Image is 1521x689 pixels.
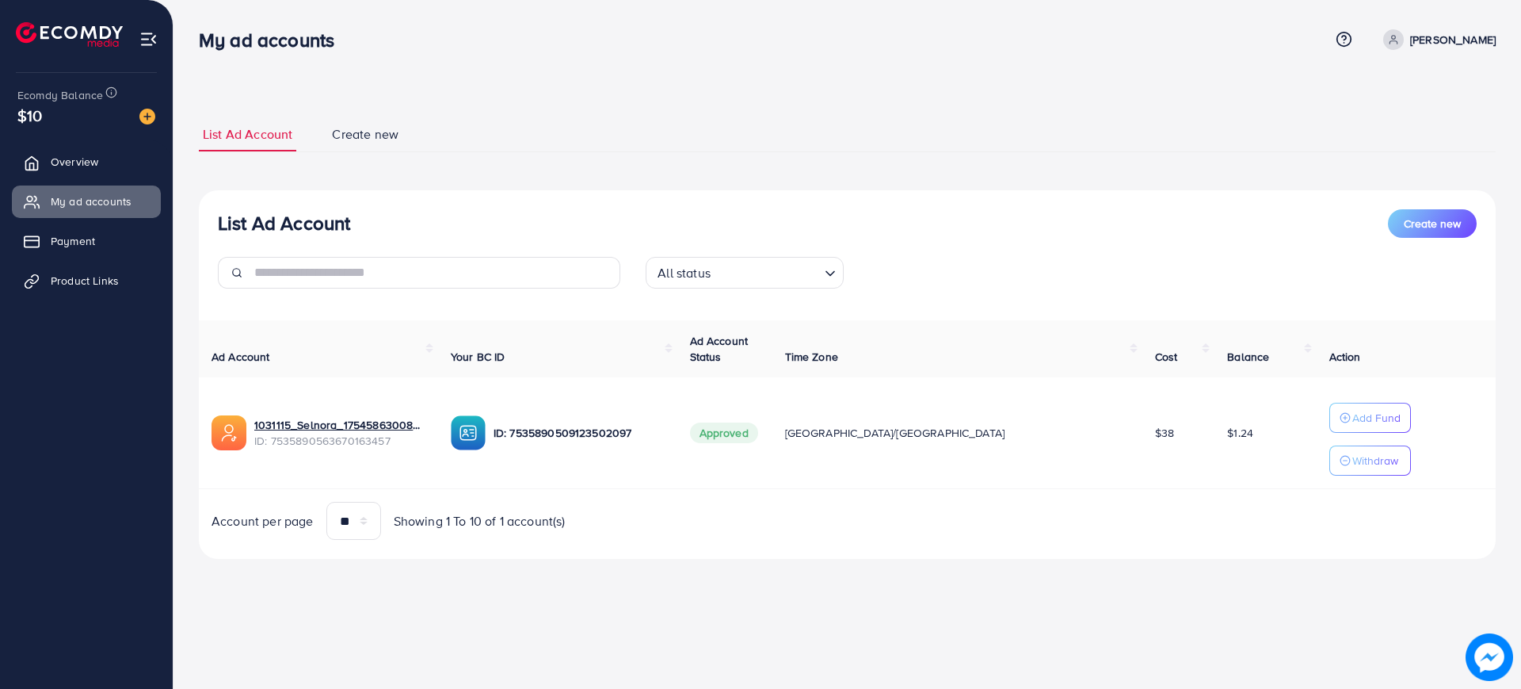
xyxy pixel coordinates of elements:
[17,104,42,127] span: $10
[654,262,714,285] span: All status
[1329,349,1361,365] span: Action
[17,87,103,103] span: Ecomdy Balance
[12,225,161,257] a: Payment
[1466,633,1513,681] img: image
[139,109,155,124] img: image
[1404,216,1461,232] span: Create new
[1388,209,1477,238] button: Create new
[1329,446,1411,476] button: Withdraw
[690,423,758,443] span: Approved
[1155,349,1178,365] span: Cost
[690,333,749,365] span: Ad Account Status
[1329,403,1411,433] button: Add Fund
[254,417,425,450] div: <span class='underline'>1031115_Selnora_1754586300835</span></br>7535890563670163457
[1352,451,1398,470] p: Withdraw
[254,433,425,449] span: ID: 7535890563670163457
[51,193,132,209] span: My ad accounts
[254,417,425,433] a: 1031115_Selnora_1754586300835
[51,154,98,170] span: Overview
[1410,30,1496,49] p: [PERSON_NAME]
[12,186,161,217] a: My ad accounts
[1377,29,1496,50] a: [PERSON_NAME]
[16,22,123,47] img: logo
[218,212,350,235] h3: List Ad Account
[1155,425,1174,441] span: $38
[51,273,119,289] span: Product Links
[51,233,95,249] span: Payment
[494,423,665,442] p: ID: 7535890509123502097
[12,146,161,178] a: Overview
[1227,349,1269,365] span: Balance
[203,125,292,144] span: List Ad Account
[715,258,818,285] input: Search for option
[394,512,566,530] span: Showing 1 To 10 of 1 account(s)
[212,415,246,450] img: ic-ads-acc.e4c84228.svg
[332,125,398,144] span: Create new
[451,349,505,365] span: Your BC ID
[212,349,270,365] span: Ad Account
[1352,408,1401,427] p: Add Fund
[451,415,486,450] img: ic-ba-acc.ded83a64.svg
[785,349,838,365] span: Time Zone
[646,257,844,289] div: Search for option
[199,29,347,52] h3: My ad accounts
[1227,425,1253,441] span: $1.24
[785,425,1005,441] span: [GEOGRAPHIC_DATA]/[GEOGRAPHIC_DATA]
[12,265,161,297] a: Product Links
[139,30,158,48] img: menu
[212,512,314,530] span: Account per page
